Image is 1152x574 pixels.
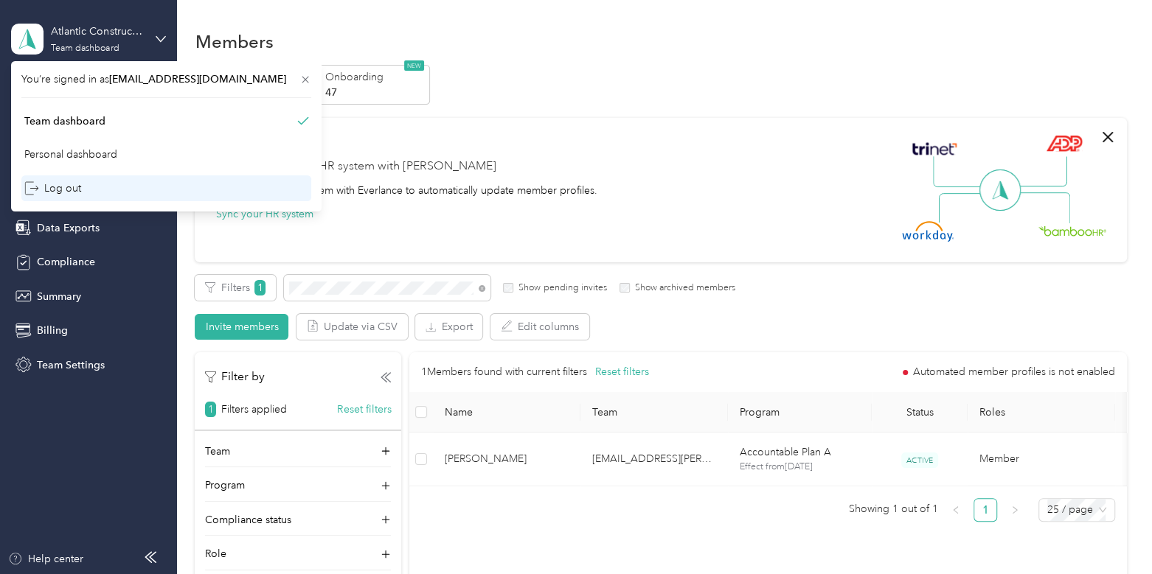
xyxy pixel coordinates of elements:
[109,73,286,85] span: [EMAIL_ADDRESS][DOMAIN_NAME]
[195,34,273,49] h1: Members
[974,499,996,521] a: 1
[221,402,287,417] p: Filters applied
[901,452,938,468] span: ACTIVE
[513,281,606,295] label: Show pending invites
[215,183,597,198] div: Integrate your HR system with Everlance to automatically update member profiles.
[195,275,276,301] button: Filters1
[325,85,425,100] p: 47
[630,281,735,295] label: Show archived members
[968,392,1115,433] th: Roles
[872,392,968,433] th: Status
[968,433,1115,486] td: Member
[580,433,728,486] td: evan.shriver@acibuilds.com
[205,546,226,561] p: Role
[296,314,408,340] button: Update via CSV
[421,364,587,380] p: 1 Members found with current filters
[51,44,119,53] div: Team dashboard
[433,392,580,433] th: Name
[24,113,105,129] div: Team dashboard
[51,24,143,39] div: Atlantic Constructors
[433,433,580,486] td: Raymond Wilson
[951,505,960,514] span: left
[1038,498,1115,522] div: Page Size
[974,498,997,522] li: 1
[938,192,990,223] img: Line Left Down
[1046,135,1082,152] img: ADP
[37,323,68,338] span: Billing
[1003,498,1027,522] button: right
[445,451,569,467] span: [PERSON_NAME]
[1016,156,1067,187] img: Line Right Up
[254,280,266,295] span: 1
[1069,491,1152,574] iframe: Everlance-gr Chat Button Frame
[205,477,245,493] p: Program
[205,402,216,417] span: 1
[24,147,117,162] div: Personal dashboard
[37,220,100,236] span: Data Exports
[849,498,938,520] span: Showing 1 out of 1
[1003,498,1027,522] li: Next Page
[215,206,313,222] button: Sync your HR system
[215,158,496,175] div: Securely sync your HR system with [PERSON_NAME]
[37,357,105,373] span: Team Settings
[740,461,860,474] p: Effect from [DATE]
[404,60,424,71] span: NEW
[740,444,860,461] p: Accountable Plan A
[1038,225,1106,236] img: BambooHR
[205,512,291,528] p: Compliance status
[21,71,311,87] span: You’re signed in as
[24,181,81,196] div: Log out
[913,367,1115,377] span: Automated member profiles is not enabled
[728,392,872,433] th: Program
[1010,505,1019,514] span: right
[8,551,83,567] button: Help center
[337,402,391,417] button: Reset filters
[933,156,985,188] img: Line Left Up
[325,69,425,85] p: Onboarding
[909,139,960,159] img: Trinet
[902,221,954,242] img: Workday
[205,444,230,459] p: Team
[195,314,288,340] button: Invite members
[944,498,968,522] li: Previous Page
[37,254,95,270] span: Compliance
[580,392,728,433] th: Team
[594,364,648,380] button: Reset filters
[490,314,589,340] button: Edit columns
[37,289,81,304] span: Summary
[1047,499,1106,521] span: 25 / page
[944,498,968,522] button: left
[1019,192,1070,224] img: Line Right Down
[415,314,482,340] button: Export
[445,406,569,419] span: Name
[205,368,265,386] p: Filter by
